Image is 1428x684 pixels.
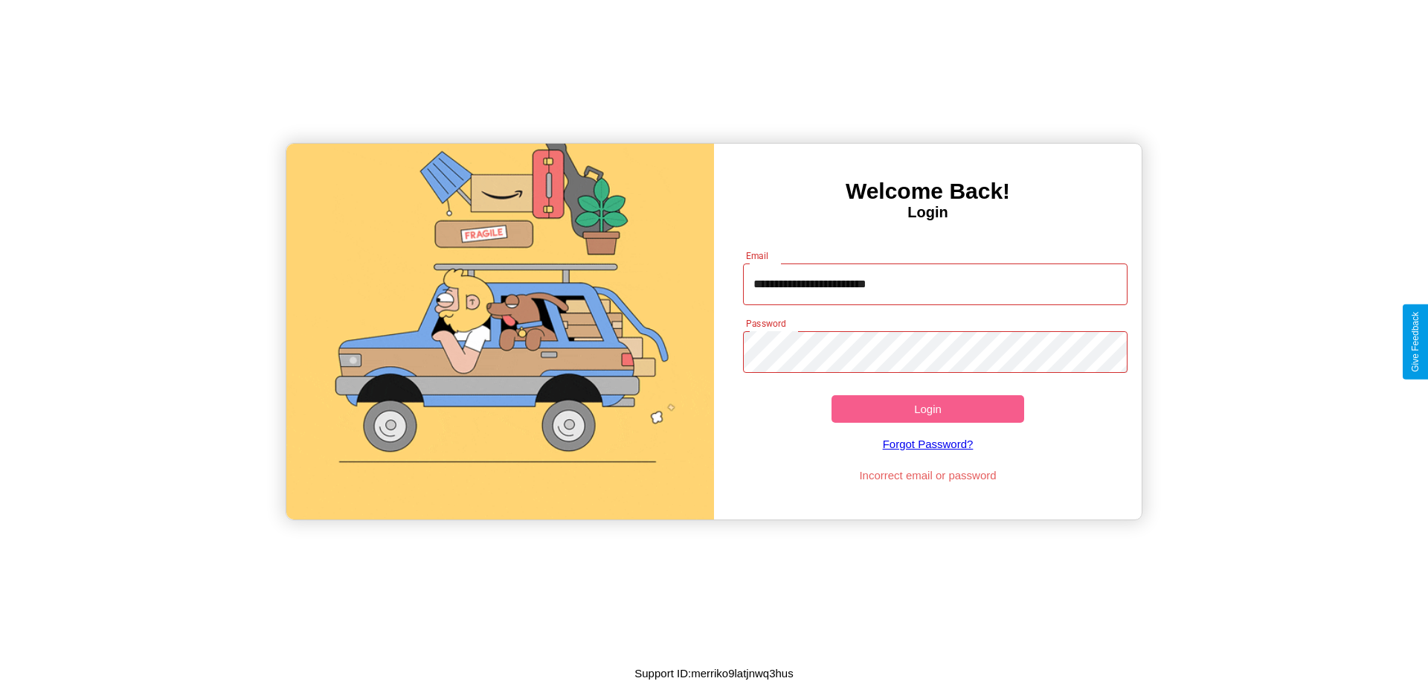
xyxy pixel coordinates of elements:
[634,663,793,683] p: Support ID: merriko9latjnwq3hus
[736,423,1121,465] a: Forgot Password?
[286,144,714,520] img: gif
[714,179,1142,204] h3: Welcome Back!
[746,317,785,330] label: Password
[714,204,1142,221] h4: Login
[746,249,769,262] label: Email
[832,395,1024,423] button: Login
[736,465,1121,485] p: Incorrect email or password
[1410,312,1421,372] div: Give Feedback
